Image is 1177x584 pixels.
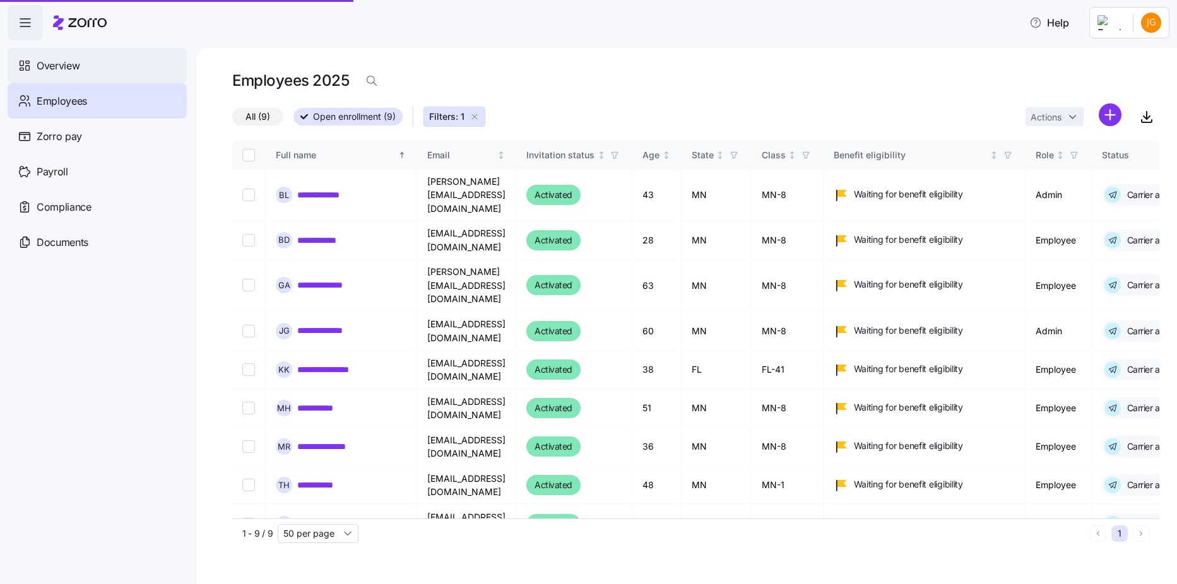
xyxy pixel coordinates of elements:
span: Waiting for benefit eligibility [854,233,963,246]
td: MN [682,428,752,466]
td: Admin [1026,312,1092,351]
span: All (9) [245,108,270,125]
span: K K [278,366,290,374]
span: Overview [37,58,80,74]
td: [EMAIL_ADDRESS][DOMAIN_NAME] [417,428,516,466]
input: Select record 9 [242,518,255,530]
button: Previous page [1090,525,1106,542]
td: MN [682,466,752,505]
td: MN-1 [752,466,824,505]
td: MN [682,389,752,428]
span: Filters: 1 [429,110,464,123]
td: Admin [1026,170,1092,221]
td: 60 [632,312,682,351]
button: Actions [1026,107,1084,126]
td: 48 [632,466,682,505]
td: MN-8 [752,505,824,544]
button: Help [1019,10,1079,35]
div: Email [427,148,495,162]
td: MN [682,505,752,544]
td: 30 [632,505,682,544]
span: Activated [535,517,572,532]
div: Full name [276,148,396,162]
h1: Employees 2025 [232,71,349,90]
span: Employees [37,93,87,109]
div: Class [762,148,786,162]
td: 38 [632,351,682,389]
a: Employees [8,83,187,119]
td: FL-41 [752,351,824,389]
div: Age [642,148,659,162]
span: Zorro pay [37,129,82,144]
a: Zorro pay [8,119,187,154]
td: [EMAIL_ADDRESS][DOMAIN_NAME] [417,351,516,389]
span: Waiting for benefit eligibility [854,401,963,414]
span: G A [278,281,290,289]
td: MN [682,170,752,221]
td: Employee [1026,466,1092,505]
td: 51 [632,389,682,428]
td: Employee [1026,505,1092,544]
span: T H [278,481,290,489]
input: Select record 8 [242,479,255,491]
span: Activated [535,439,572,454]
svg: add icon [1099,103,1121,126]
input: Select record 5 [242,363,255,376]
div: State [692,148,714,162]
div: Not sorted [1056,151,1065,160]
a: Compliance [8,189,187,225]
span: Activated [535,477,572,493]
td: MN-8 [752,389,824,428]
td: Employee [1026,221,1092,260]
div: Benefit eligibility [834,148,988,162]
div: Not sorted [788,151,796,160]
th: ClassNot sorted [752,141,824,170]
input: Select record 7 [242,440,255,453]
span: Activated [535,187,572,202]
button: Filters: 1 [423,107,485,127]
input: Select all records [242,149,255,161]
td: Employee [1026,351,1092,389]
td: 36 [632,428,682,466]
span: Waiting for benefit eligibility [854,440,963,452]
td: Employee [1026,428,1092,466]
span: Activated [535,277,572,293]
a: Documents [8,225,187,260]
div: Sorted ascending [398,151,406,160]
a: Payroll [8,154,187,189]
img: Employer logo [1097,15,1123,30]
th: RoleNot sorted [1026,141,1092,170]
span: Compliance [37,199,92,215]
div: Not sorted [990,151,998,160]
td: [PERSON_NAME][EMAIL_ADDRESS][DOMAIN_NAME] [417,170,516,221]
span: Activated [535,233,572,248]
td: MN-8 [752,221,824,260]
td: MN-8 [752,170,824,221]
td: MN-8 [752,428,824,466]
span: Open enrollment (9) [313,108,396,125]
td: MN [682,312,752,351]
span: B D [278,236,290,244]
div: Role [1036,148,1054,162]
td: Employee [1026,260,1092,312]
th: AgeNot sorted [632,141,682,170]
div: Not sorted [662,151,671,160]
span: Waiting for benefit eligibility [854,278,963,291]
span: Waiting for benefit eligibility [854,363,963,375]
span: Waiting for benefit eligibility [854,324,963,337]
td: 63 [632,260,682,312]
span: Payroll [37,164,68,180]
th: StateNot sorted [682,141,752,170]
td: 28 [632,221,682,260]
td: FL [682,351,752,389]
td: MN-8 [752,312,824,351]
td: Employee [1026,389,1092,428]
span: Activated [535,362,572,377]
th: Benefit eligibilityNot sorted [824,141,1026,170]
td: [PERSON_NAME][EMAIL_ADDRESS][DOMAIN_NAME] [417,260,516,312]
td: [EMAIL_ADDRESS][DOMAIN_NAME] [417,505,516,544]
input: Select record 6 [242,402,255,414]
td: [EMAIL_ADDRESS][DOMAIN_NAME] [417,221,516,260]
span: Actions [1031,113,1062,122]
span: B L [279,191,289,199]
